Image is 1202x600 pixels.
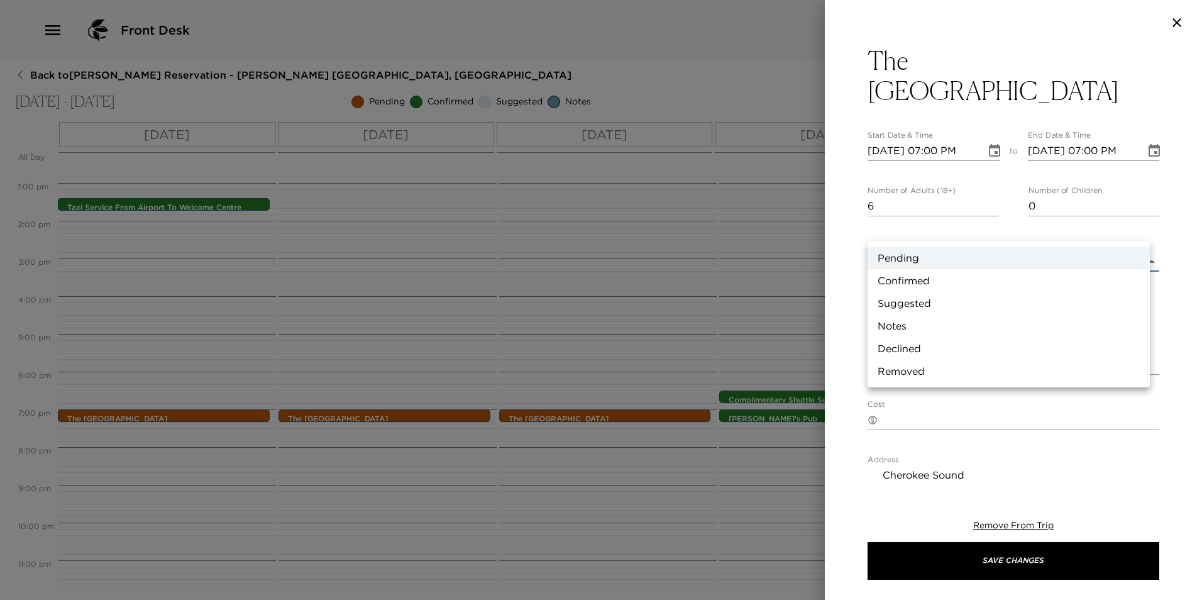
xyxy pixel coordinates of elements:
li: Declined [868,337,1150,360]
li: Notes [868,314,1150,337]
li: Pending [868,247,1150,269]
li: Removed [868,360,1150,382]
li: Suggested [868,292,1150,314]
li: Confirmed [868,269,1150,292]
